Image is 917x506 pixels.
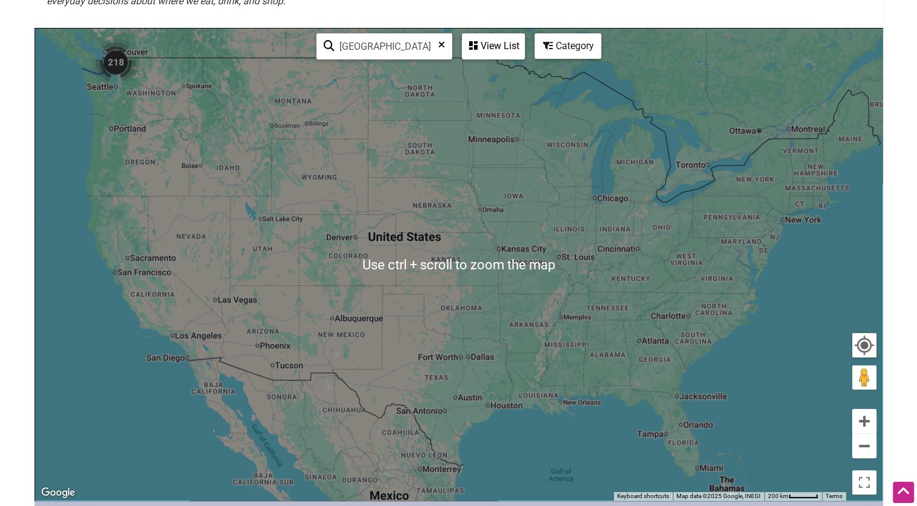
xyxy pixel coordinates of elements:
[852,365,876,390] button: Drag Pegman onto the map to open Street View
[38,485,78,501] img: Google
[768,493,789,499] span: 200 km
[676,493,761,499] span: Map data ©2025 Google, INEGI
[462,33,525,59] div: See a list of the visible businesses
[764,492,822,501] button: Map Scale: 200 km per 45 pixels
[463,35,524,58] div: View List
[825,493,842,499] a: Terms
[316,33,452,59] div: Type to search and filter
[335,35,444,58] input: Type to find and filter...
[852,434,876,458] button: Zoom out
[617,492,669,501] button: Keyboard shortcuts
[38,485,78,501] a: Open this area in Google Maps (opens a new window)
[893,482,914,503] div: Scroll Back to Top
[851,469,877,495] button: Toggle fullscreen view
[92,38,140,87] div: 218
[852,409,876,433] button: Zoom in
[535,33,601,59] div: Filter by category
[536,35,600,58] div: Category
[852,333,876,357] button: Your Location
